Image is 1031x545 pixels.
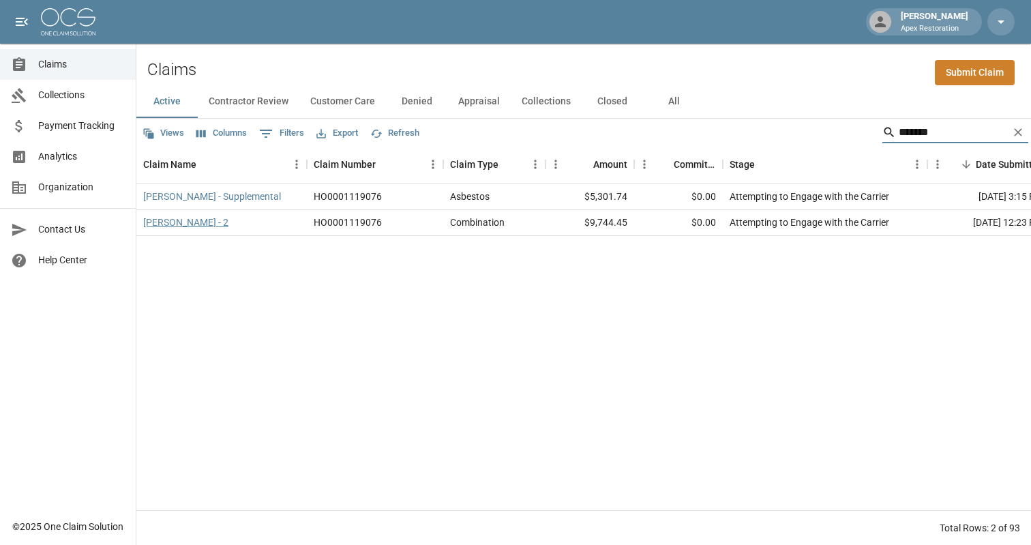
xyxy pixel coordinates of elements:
[447,85,511,118] button: Appraisal
[136,145,307,183] div: Claim Name
[450,190,490,203] div: Asbestos
[450,145,498,183] div: Claim Type
[299,85,386,118] button: Customer Care
[38,253,125,267] span: Help Center
[443,145,546,183] div: Claim Type
[286,154,307,175] button: Menu
[376,155,395,174] button: Sort
[674,145,716,183] div: Committed Amount
[593,145,627,183] div: Amount
[882,121,1028,146] div: Search
[582,85,643,118] button: Closed
[314,216,382,229] div: HO0001119076
[38,222,125,237] span: Contact Us
[634,154,655,175] button: Menu
[498,155,518,174] button: Sort
[730,145,755,183] div: Stage
[198,85,299,118] button: Contractor Review
[935,60,1015,85] a: Submit Claim
[136,85,198,118] button: Active
[143,190,281,203] a: [PERSON_NAME] - Supplemental
[314,145,376,183] div: Claim Number
[38,88,125,102] span: Collections
[307,145,443,183] div: Claim Number
[196,155,215,174] button: Sort
[143,145,196,183] div: Claim Name
[643,85,704,118] button: All
[546,184,634,210] div: $5,301.74
[193,123,250,144] button: Select columns
[313,123,361,144] button: Export
[12,520,123,533] div: © 2025 One Claim Solution
[38,119,125,133] span: Payment Tracking
[136,85,1031,118] div: dynamic tabs
[8,8,35,35] button: open drawer
[907,154,927,175] button: Menu
[314,190,382,203] div: HO0001119076
[940,521,1020,535] div: Total Rows: 2 of 93
[546,154,566,175] button: Menu
[957,155,976,174] button: Sort
[723,145,927,183] div: Stage
[367,123,423,144] button: Refresh
[927,154,948,175] button: Menu
[38,57,125,72] span: Claims
[143,216,228,229] a: [PERSON_NAME] - 2
[730,216,889,229] div: Attempting to Engage with the Carrier
[634,210,723,236] div: $0.00
[511,85,582,118] button: Collections
[634,145,723,183] div: Committed Amount
[38,180,125,194] span: Organization
[256,123,308,145] button: Show filters
[450,216,505,229] div: Combination
[634,184,723,210] div: $0.00
[546,145,634,183] div: Amount
[147,60,196,80] h2: Claims
[423,154,443,175] button: Menu
[1008,122,1028,143] button: Clear
[730,190,889,203] div: Attempting to Engage with the Carrier
[546,210,634,236] div: $9,744.45
[525,154,546,175] button: Menu
[38,149,125,164] span: Analytics
[895,10,974,34] div: [PERSON_NAME]
[755,155,774,174] button: Sort
[655,155,674,174] button: Sort
[574,155,593,174] button: Sort
[901,23,968,35] p: Apex Restoration
[41,8,95,35] img: ocs-logo-white-transparent.png
[386,85,447,118] button: Denied
[139,123,188,144] button: Views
